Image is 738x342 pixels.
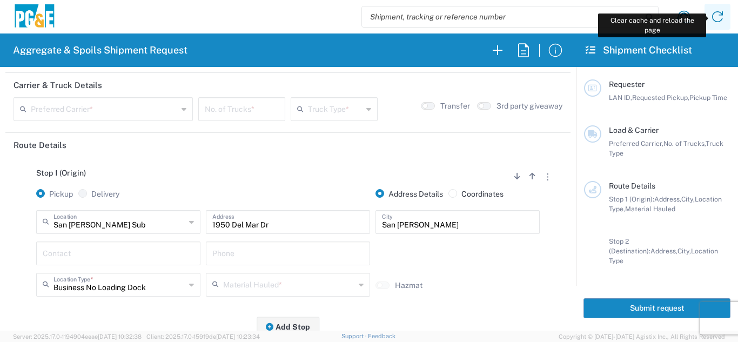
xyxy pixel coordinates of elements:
span: [DATE] 10:32:38 [98,333,142,340]
h2: Aggregate & Spoils Shipment Request [13,44,187,57]
span: Requested Pickup, [632,93,689,102]
img: pge [13,4,56,30]
span: Pickup Time [689,93,727,102]
span: Preferred Carrier, [609,139,663,147]
span: Client: 2025.17.0-159f9de [146,333,260,340]
h2: Route Details [14,140,66,151]
span: Material Hauled [625,205,675,213]
span: Route Details [609,182,655,190]
span: City, [681,195,695,203]
input: Shipment, tracking or reference number [362,6,642,27]
h2: Shipment Checklist [586,44,692,57]
span: Address, [654,195,681,203]
button: Submit request [583,298,730,318]
span: No. of Trucks, [663,139,706,147]
span: LAN ID, [609,93,632,102]
span: Requester [609,80,645,89]
a: Support [341,333,368,339]
button: Add Stop [257,317,319,337]
span: Copyright © [DATE]-[DATE] Agistix Inc., All Rights Reserved [559,332,725,341]
label: Coordinates [448,189,504,199]
span: Load & Carrier [609,126,659,135]
a: Feedback [368,333,395,339]
span: City, [677,247,691,255]
span: Stop 2 (Destination): [609,237,650,255]
span: Stop 1 (Origin) [36,169,86,177]
span: Stop 1 (Origin): [609,195,654,203]
span: Server: 2025.17.0-1194904eeae [13,333,142,340]
label: 3rd party giveaway [497,101,562,111]
label: Address Details [375,189,443,199]
h2: Carrier & Truck Details [14,80,102,91]
label: Transfer [440,101,470,111]
span: Address, [650,247,677,255]
span: [DATE] 10:23:34 [216,333,260,340]
label: Hazmat [395,280,422,290]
